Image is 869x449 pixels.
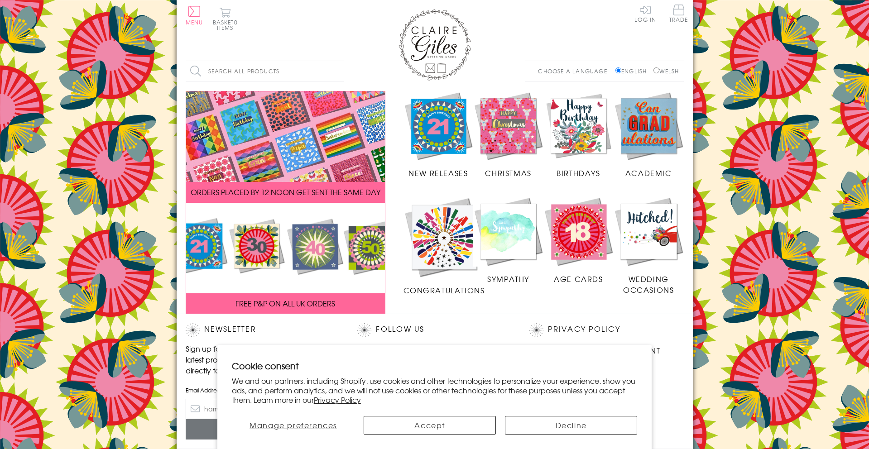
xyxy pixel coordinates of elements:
a: Privacy Policy [548,323,620,335]
button: Basket0 items [213,7,238,30]
span: Manage preferences [250,420,337,430]
input: Subscribe [186,419,340,439]
a: Christmas [473,91,543,179]
span: Menu [186,18,203,26]
span: Academic [625,167,672,178]
label: Welsh [653,67,679,75]
label: Email Address [186,386,340,394]
p: We and our partners, including Shopify, use cookies and other technologies to personalize your ex... [232,376,638,404]
span: Wedding Occasions [623,273,674,295]
input: English [615,67,621,73]
label: English [615,67,651,75]
button: Menu [186,6,203,25]
button: Manage preferences [232,416,355,435]
button: Accept [364,416,496,435]
a: New Releases [403,91,474,179]
span: FREE P&P ON ALL UK ORDERS [235,298,335,309]
a: Congratulations [403,196,485,296]
input: Search all products [186,61,344,81]
span: ORDERS PLACED BY 12 NOON GET SENT THE SAME DAY [191,186,380,197]
input: Search [335,61,344,81]
a: Trade [669,5,688,24]
a: Privacy Policy [314,394,361,405]
span: 0 items [217,18,238,32]
h2: Cookie consent [232,359,638,372]
a: Age Cards [543,196,614,284]
p: Choose a language: [538,67,614,75]
a: Log In [634,5,656,22]
a: Academic [614,91,684,179]
span: New Releases [408,167,468,178]
span: Birthdays [557,167,600,178]
img: Claire Giles Greetings Cards [398,9,471,81]
p: Join us on our social networking profiles for up to the minute news and product releases the mome... [357,343,511,376]
p: Sign up for our newsletter to receive the latest product launches, news and offers directly to yo... [186,343,340,376]
h2: Newsletter [186,323,340,337]
span: Age Cards [554,273,603,284]
input: harry@hogwarts.edu [186,399,340,419]
input: Welsh [653,67,659,73]
span: Trade [669,5,688,22]
span: Congratulations [403,285,485,296]
a: Wedding Occasions [614,196,684,295]
button: Decline [505,416,637,435]
a: Birthdays [543,91,614,179]
h2: Follow Us [357,323,511,337]
span: Sympathy [487,273,529,284]
a: Sympathy [473,196,543,284]
span: Christmas [485,167,531,178]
